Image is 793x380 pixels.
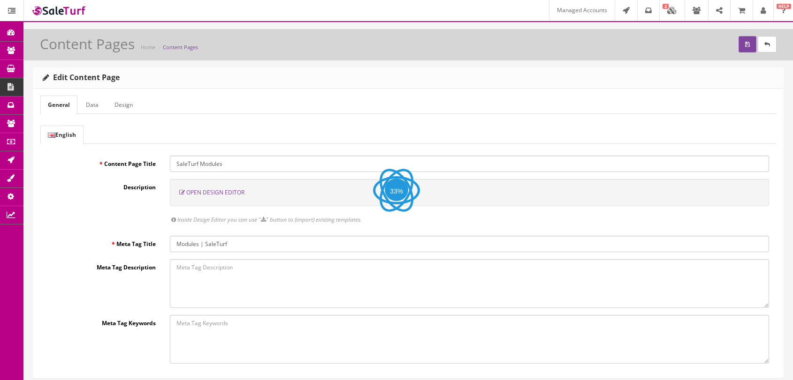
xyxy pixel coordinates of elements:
[40,236,163,248] label: Meta Tag Title
[141,44,155,51] a: Home
[40,156,163,168] label: Content Page Title
[40,96,77,114] a: General
[777,4,791,9] span: HELP
[40,36,135,52] h1: Content Pages
[170,216,769,224] div: Inside Design Editor you can use " " button to (import) existing templates.
[663,4,669,9] span: 2
[107,96,140,114] a: Design
[40,126,84,144] a: English
[78,96,106,114] a: Data
[179,188,244,196] a: Open Design Editor
[40,179,163,192] label: Description
[31,4,87,17] img: SaleTurf
[40,315,163,328] label: Meta Tag Keywords
[163,44,198,51] a: Content Pages
[40,259,163,272] label: Meta Tag Description
[43,74,120,82] h3: Edit Content Page
[48,133,55,138] img: English
[186,188,244,196] span: Open Design Editor
[170,236,769,252] input: Meta Tag Title
[170,156,769,172] input: Content Page Title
